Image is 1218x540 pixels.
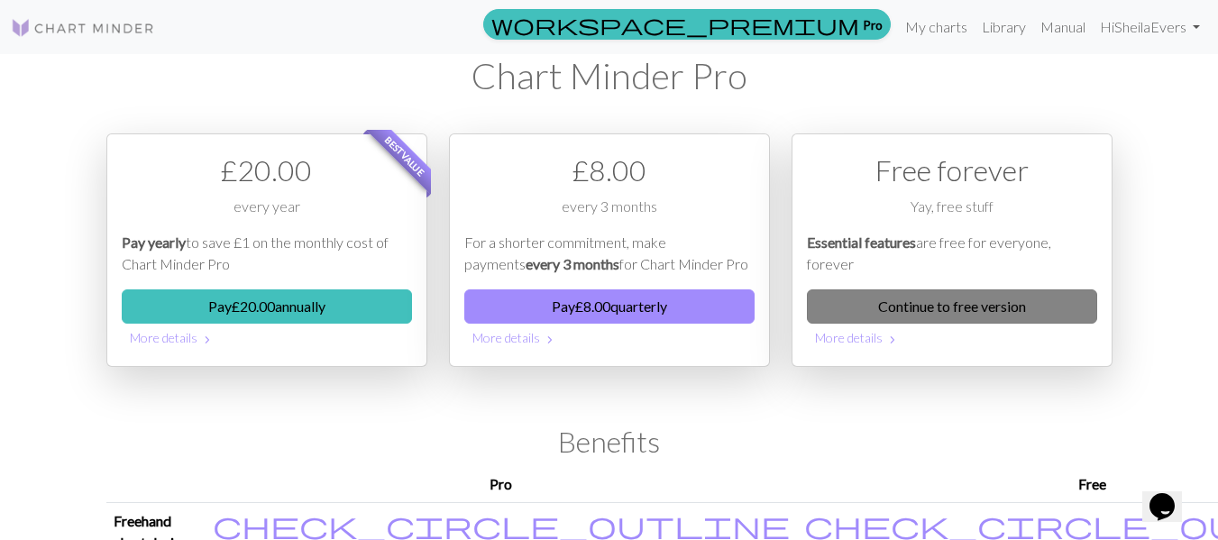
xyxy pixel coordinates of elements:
em: every 3 months [526,255,619,272]
th: Pro [206,466,797,503]
button: Pay£8.00quarterly [464,289,755,324]
button: More details [807,324,1097,352]
h1: Chart Minder Pro [106,54,1113,97]
div: Payment option 2 [449,133,770,367]
img: Logo [11,17,155,39]
h2: Benefits [106,425,1113,459]
iframe: chat widget [1142,468,1200,522]
button: More details [122,324,412,352]
div: every year [122,196,412,232]
p: For a shorter commitment, make payments for Chart Minder Pro [464,232,755,275]
a: Pro [483,9,891,40]
span: chevron_right [200,331,215,349]
a: HiSheilaEvers [1093,9,1207,45]
button: Pay£20.00annually [122,289,412,324]
a: My charts [898,9,975,45]
em: Essential features [807,233,916,251]
button: More details [464,324,755,352]
p: are free for everyone, forever [807,232,1097,275]
i: Included [213,510,790,539]
div: Yay, free stuff [807,196,1097,232]
p: to save £1 on the monthly cost of Chart Minder Pro [122,232,412,275]
div: Free option [792,133,1113,367]
div: £ 20.00 [122,149,412,192]
span: workspace_premium [491,12,859,37]
a: Continue to free version [807,289,1097,324]
span: chevron_right [543,331,557,349]
div: Payment option 1 [106,133,427,367]
span: chevron_right [885,331,900,349]
div: Free forever [807,149,1097,192]
em: Pay yearly [122,233,186,251]
a: Manual [1033,9,1093,45]
span: Best value [366,118,443,195]
div: every 3 months [464,196,755,232]
div: £ 8.00 [464,149,755,192]
a: Library [975,9,1033,45]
